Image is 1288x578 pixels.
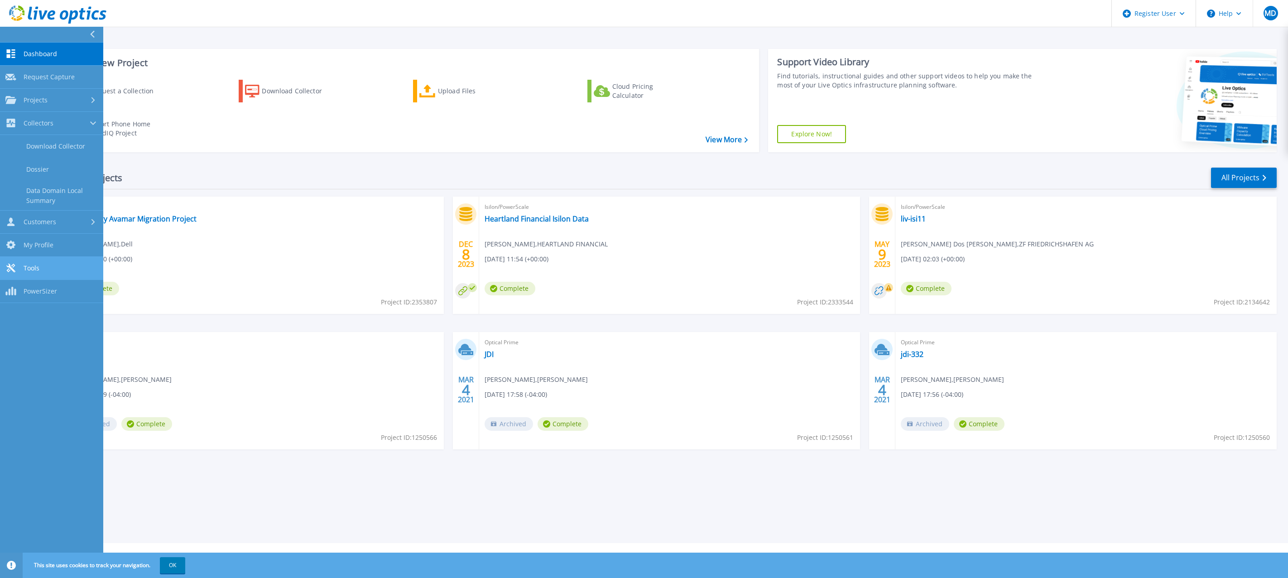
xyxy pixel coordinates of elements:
[160,557,185,573] button: OK
[901,417,949,431] span: Archived
[64,58,748,68] h3: Start a New Project
[538,417,588,431] span: Complete
[706,135,748,144] a: View More
[485,214,589,223] a: Heartland Financial Isilon Data
[878,386,886,394] span: 4
[485,239,608,249] span: [PERSON_NAME] , HEARTLAND FINANCIAL
[90,82,163,100] div: Request a Collection
[25,557,185,573] span: This site uses cookies to track your navigation.
[874,238,891,271] div: MAY 2023
[24,241,53,249] span: My Profile
[457,238,475,271] div: DEC 2023
[901,254,965,264] span: [DATE] 02:03 (+00:00)
[438,82,510,100] div: Upload Files
[24,96,48,104] span: Projects
[612,82,685,100] div: Cloud Pricing Calculator
[777,125,846,143] a: Explore Now!
[485,417,533,431] span: Archived
[381,433,437,443] span: Project ID: 1250566
[797,433,853,443] span: Project ID: 1250561
[24,287,57,295] span: PowerSizer
[262,82,334,100] div: Download Collector
[24,119,53,127] span: Collectors
[413,80,514,102] a: Upload Files
[462,386,470,394] span: 4
[1211,168,1277,188] a: All Projects
[874,373,891,406] div: MAR 2021
[64,80,165,102] a: Request a Collection
[797,297,853,307] span: Project ID: 2333544
[1214,433,1270,443] span: Project ID: 1250560
[485,390,547,400] span: [DATE] 17:58 (-04:00)
[121,417,172,431] span: Complete
[89,120,159,138] div: Import Phone Home CloudIQ Project
[68,375,172,385] span: [PERSON_NAME] , [PERSON_NAME]
[901,239,1094,249] span: [PERSON_NAME] Dos [PERSON_NAME] , ZF FRIEDRICHSHAFEN AG
[485,337,855,347] span: Optical Prime
[485,350,494,359] a: JDI
[954,417,1004,431] span: Complete
[901,214,926,223] a: liv-isi11
[24,218,56,226] span: Customers
[777,56,1041,68] div: Support Video Library
[901,202,1271,212] span: Isilon/PowerScale
[68,202,438,212] span: RVTools
[68,214,197,223] a: DTE Energy Avamar Migration Project
[901,375,1004,385] span: [PERSON_NAME] , [PERSON_NAME]
[901,390,963,400] span: [DATE] 17:56 (-04:00)
[878,250,886,258] span: 9
[239,80,340,102] a: Download Collector
[485,282,535,295] span: Complete
[587,80,688,102] a: Cloud Pricing Calculator
[485,375,588,385] span: [PERSON_NAME] , [PERSON_NAME]
[1264,10,1276,17] span: MD
[24,73,75,81] span: Request Capture
[901,337,1271,347] span: Optical Prime
[462,250,470,258] span: 8
[24,50,57,58] span: Dashboard
[777,72,1041,90] div: Find tutorials, instructional guides and other support videos to help you make the most of your L...
[24,264,39,272] span: Tools
[901,350,923,359] a: jdi-332
[457,373,475,406] div: MAR 2021
[901,282,952,295] span: Complete
[485,202,855,212] span: Isilon/PowerScale
[1214,297,1270,307] span: Project ID: 2134642
[381,297,437,307] span: Project ID: 2353807
[485,254,548,264] span: [DATE] 11:54 (+00:00)
[68,337,438,347] span: Optical Prime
